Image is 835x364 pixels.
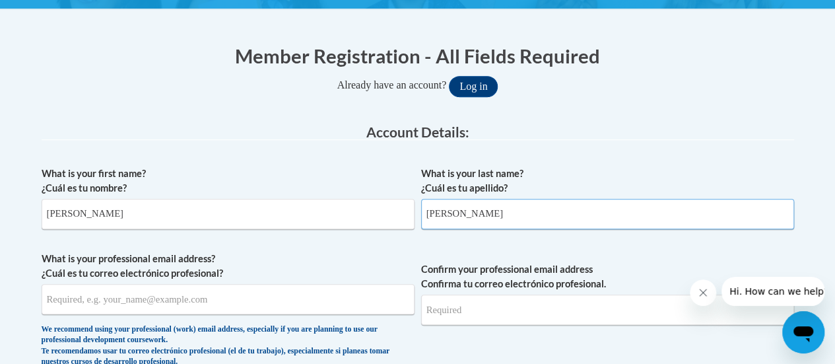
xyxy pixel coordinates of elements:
input: Required [421,295,794,325]
input: Metadata input [42,284,415,314]
button: Log in [449,76,498,97]
span: Already have an account? [337,79,447,91]
iframe: Message from company [721,277,824,306]
label: Confirm your professional email address Confirma tu correo electrónico profesional. [421,262,794,291]
input: Metadata input [42,199,415,229]
iframe: Close message [690,279,716,306]
span: Hi. How can we help? [8,9,107,20]
input: Metadata input [421,199,794,229]
h1: Member Registration - All Fields Required [42,42,794,69]
label: What is your last name? ¿Cuál es tu apellido? [421,166,794,196]
label: What is your first name? ¿Cuál es tu nombre? [42,166,415,196]
iframe: Button to launch messaging window [782,311,824,353]
label: What is your professional email address? ¿Cuál es tu correo electrónico profesional? [42,252,415,281]
span: Account Details: [366,124,469,140]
